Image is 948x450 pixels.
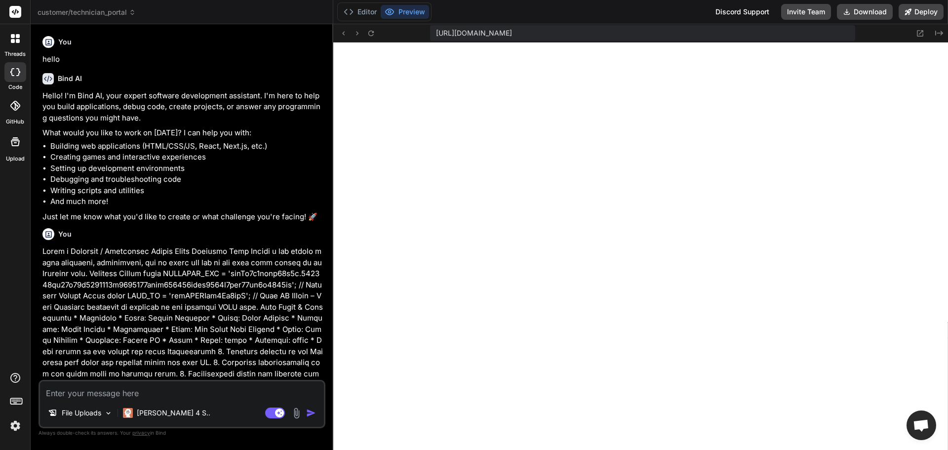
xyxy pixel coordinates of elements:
[340,5,381,19] button: Editor
[50,163,323,174] li: Setting up development environments
[436,28,512,38] span: [URL][DOMAIN_NAME]
[333,42,948,450] iframe: Preview
[381,5,429,19] button: Preview
[50,185,323,197] li: Writing scripts and utilities
[42,54,323,65] p: hello
[306,408,316,418] img: icon
[50,141,323,152] li: Building web applications (HTML/CSS/JS, React, Next.js, etc.)
[6,118,24,126] label: GitHub
[837,4,893,20] button: Download
[7,417,24,434] img: settings
[8,83,22,91] label: code
[781,4,831,20] button: Invite Team
[291,408,302,419] img: attachment
[42,211,323,223] p: Just let me know what you'd like to create or what challenge you're facing! 🚀
[62,408,101,418] p: File Uploads
[58,74,82,83] h6: Bind AI
[6,155,25,163] label: Upload
[50,152,323,163] li: Creating games and interactive experiences
[899,4,944,20] button: Deploy
[104,409,113,417] img: Pick Models
[907,410,936,440] div: Open chat
[38,7,136,17] span: customer/technician_portal
[132,430,150,436] span: privacy
[58,37,72,47] h6: You
[50,174,323,185] li: Debugging and troubleshooting code
[137,408,210,418] p: [PERSON_NAME] 4 S..
[123,408,133,418] img: Claude 4 Sonnet
[4,50,26,58] label: threads
[710,4,775,20] div: Discord Support
[42,90,323,124] p: Hello! I'm Bind AI, your expert software development assistant. I'm here to help you build applic...
[39,428,325,438] p: Always double-check its answers. Your in Bind
[42,246,323,402] p: Lorem i Dolorsit / Ametconsec Adipis Elits Doeiusmo Temp Incidi u lab etdolo magna aliquaeni, adm...
[42,127,323,139] p: What would you like to work on [DATE]? I can help you with:
[50,196,323,207] li: And much more!
[58,229,72,239] h6: You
